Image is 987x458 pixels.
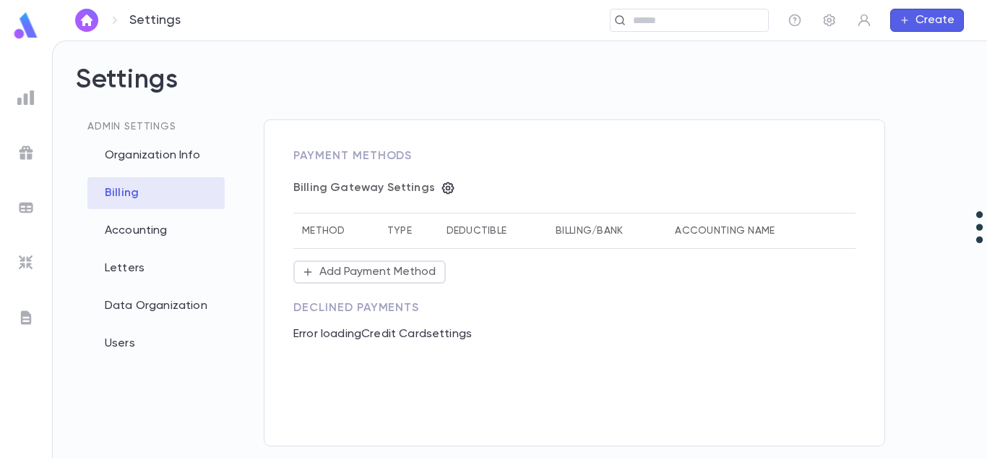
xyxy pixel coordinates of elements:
[17,144,35,161] img: campaigns_grey.99e729a5f7ee94e3726e6486bddda8f1.svg
[17,89,35,106] img: reports_grey.c525e4749d1bce6a11f5fe2a8de1b229.svg
[87,177,225,209] div: Billing
[78,14,95,26] img: home_white.a664292cf8c1dea59945f0da9f25487c.svg
[293,213,379,249] th: Method
[293,150,412,162] span: Payment Methods
[87,328,225,360] div: Users
[87,122,176,132] span: Admin Settings
[87,140,225,171] div: Organization Info
[666,213,831,249] th: Accounting Name
[17,254,35,271] img: imports_grey.530a8a0e642e233f2baf0ef88e8c9fcb.svg
[379,213,438,249] th: Type
[293,181,435,195] p: Billing Gateway Settings
[87,290,225,322] div: Data Organization
[87,215,225,247] div: Accounting
[76,64,964,119] h2: Settings
[12,12,40,40] img: logo
[890,9,964,32] button: Create
[17,309,35,326] img: letters_grey.7941b92b52307dd3b8a917253454ce1c.svg
[293,260,446,284] button: Add Payment Method
[547,213,666,249] th: Billing/Bank
[129,12,181,28] p: Settings
[293,302,419,314] span: Declined Payments
[438,213,548,249] th: Deductible
[87,253,225,284] div: Letters
[293,315,855,353] p: Error loading Credit Card settings
[17,199,35,216] img: batches_grey.339ca447c9d9533ef1741baa751efc33.svg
